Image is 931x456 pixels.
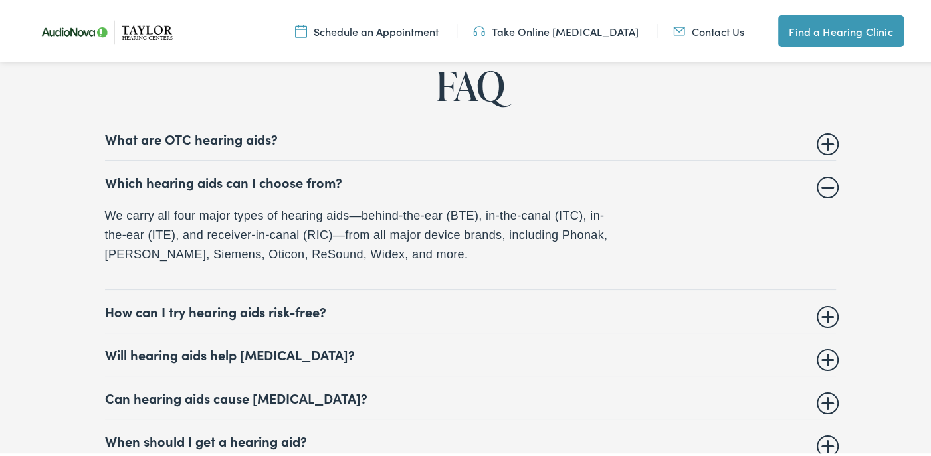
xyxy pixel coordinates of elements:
[473,22,639,37] a: Take Online [MEDICAL_DATA]
[778,13,903,45] a: Find a Hearing Clinic
[673,22,685,37] img: utility icon
[673,22,744,37] a: Contact Us
[105,431,836,447] summary: When should I get a hearing aid?
[295,22,439,37] a: Schedule an Appointment
[105,344,836,360] summary: Will hearing aids help [MEDICAL_DATA]?
[105,204,617,262] p: We carry all four major types of hearing aids—behind-the-ear (BTE), in-the-canal (ITC), in-the-ea...
[38,62,903,106] h2: FAQ
[295,22,307,37] img: utility icon
[105,301,836,317] summary: How can I try hearing aids risk-free?
[105,388,836,404] summary: Can hearing aids cause [MEDICAL_DATA]?
[105,172,836,188] summary: Which hearing aids can I choose from?
[473,22,485,37] img: utility icon
[105,129,836,145] summary: What are OTC hearing aids?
